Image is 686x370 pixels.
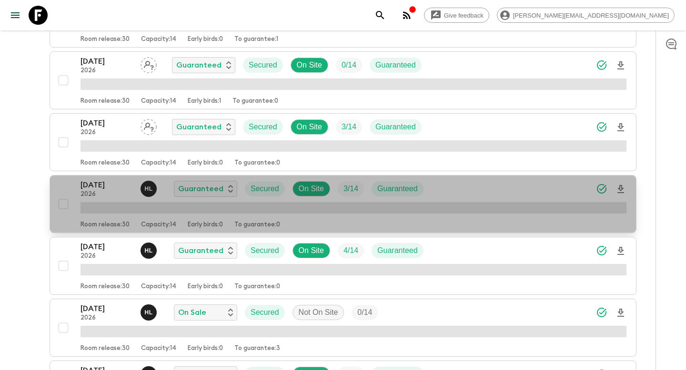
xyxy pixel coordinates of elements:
p: Secured [251,183,279,195]
p: Room release: 30 [81,221,130,229]
div: Trip Fill [352,305,378,320]
svg: Synced Successfully [596,183,607,195]
p: Not On Site [299,307,338,318]
button: [DATE]2026Hoang Le NgocOn SaleSecuredNot On SiteTrip FillRoom release:30Capacity:14Early birds:0T... [50,299,636,357]
p: Early birds: 0 [188,221,223,229]
p: Capacity: 14 [141,345,176,352]
div: On Site [291,58,328,73]
div: Trip Fill [336,58,362,73]
p: To guarantee: 0 [234,159,280,167]
button: HL [141,243,159,259]
p: 0 / 14 [342,59,356,71]
p: Early birds: 0 [188,36,223,43]
p: Guaranteed [375,121,416,133]
p: 2026 [81,314,133,322]
span: Hoang Le Ngoc [141,184,159,191]
p: [DATE] [81,117,133,129]
a: Give feedback [424,8,489,23]
p: Guaranteed [377,183,418,195]
p: Early birds: 1 [188,97,221,105]
svg: Download Onboarding [615,60,626,71]
svg: Synced Successfully [596,245,607,256]
span: Assign pack leader [141,60,157,68]
p: Capacity: 14 [141,221,176,229]
p: Guaranteed [375,59,416,71]
p: 2026 [81,191,133,198]
p: 3 / 14 [343,183,358,195]
p: Guaranteed [176,121,222,133]
div: Secured [245,305,285,320]
span: [PERSON_NAME][EMAIL_ADDRESS][DOMAIN_NAME] [508,12,674,19]
p: H L [144,185,152,193]
p: 3 / 14 [342,121,356,133]
p: 0 / 14 [357,307,372,318]
span: Hoang Le Ngoc [141,245,159,253]
p: To guarantee: 0 [232,97,278,105]
p: H L [144,309,152,316]
button: HL [141,181,159,197]
button: [DATE]2026Hoang Le NgocGuaranteedSecuredOn SiteTrip FillGuaranteedRoom release:30Capacity:14Early... [50,237,636,295]
p: Secured [251,245,279,256]
p: Capacity: 14 [141,36,176,43]
p: Early birds: 0 [188,159,223,167]
p: 2026 [81,67,133,75]
p: Guaranteed [178,183,223,195]
p: [DATE] [81,303,133,314]
p: Room release: 30 [81,159,130,167]
svg: Download Onboarding [615,307,626,319]
p: [DATE] [81,241,133,253]
div: Trip Fill [336,119,362,135]
button: [DATE]2026Assign pack leaderGuaranteedSecuredOn SiteTrip FillGuaranteedRoom release:30Capacity:14... [50,113,636,171]
div: On Site [291,119,328,135]
p: To guarantee: 3 [234,345,280,352]
p: Room release: 30 [81,345,130,352]
p: Capacity: 14 [141,97,176,105]
div: Secured [243,119,283,135]
p: [DATE] [81,179,133,191]
p: Secured [249,121,277,133]
svg: Download Onboarding [615,184,626,195]
svg: Synced Successfully [596,59,607,71]
p: Early birds: 0 [188,345,223,352]
span: Assign pack leader [141,122,157,129]
p: Guaranteed [176,59,222,71]
div: On Site [293,181,330,196]
p: To guarantee: 0 [234,221,280,229]
p: Secured [251,307,279,318]
p: On Site [299,183,324,195]
svg: Synced Successfully [596,307,607,318]
button: [DATE]2026Hoang Le NgocGuaranteedSecuredOn SiteTrip FillGuaranteedRoom release:30Capacity:14Early... [50,175,636,233]
div: Not On Site [293,305,344,320]
p: On Site [297,121,322,133]
div: [PERSON_NAME][EMAIL_ADDRESS][DOMAIN_NAME] [497,8,675,23]
p: Room release: 30 [81,283,130,291]
p: 2026 [81,129,133,136]
div: On Site [293,243,330,258]
div: Secured [243,58,283,73]
p: On Site [299,245,324,256]
p: 2026 [81,253,133,260]
button: search adventures [371,6,390,25]
p: Secured [249,59,277,71]
p: Early birds: 0 [188,283,223,291]
span: Give feedback [439,12,489,19]
button: menu [6,6,25,25]
p: [DATE] [81,56,133,67]
span: Hoang Le Ngoc [141,307,159,315]
button: [DATE]2026Assign pack leaderGuaranteedSecuredOn SiteTrip FillGuaranteedRoom release:30Capacity:14... [50,51,636,109]
p: Guaranteed [377,245,418,256]
p: On Sale [178,307,206,318]
p: To guarantee: 1 [234,36,278,43]
p: To guarantee: 0 [234,283,280,291]
div: Secured [245,181,285,196]
div: Trip Fill [338,243,364,258]
p: H L [144,247,152,254]
svg: Download Onboarding [615,122,626,133]
p: Capacity: 14 [141,283,176,291]
p: Room release: 30 [81,36,130,43]
p: Guaranteed [178,245,223,256]
p: 4 / 14 [343,245,358,256]
p: Capacity: 14 [141,159,176,167]
svg: Synced Successfully [596,121,607,133]
div: Trip Fill [338,181,364,196]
